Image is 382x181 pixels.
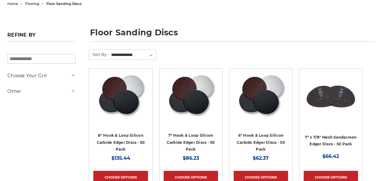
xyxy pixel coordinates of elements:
h5: Refine by [7,32,76,41]
span: $62.37 [253,155,269,161]
span: $66.42 [322,153,339,159]
img: Silicon Carbide 7" Hook & Loop Edger Discs [166,73,216,122]
h5: Other [7,88,76,95]
a: 7" Hook & Loop Silicon Carbide Edger Discs - 50 Pack [167,133,215,151]
a: 6" Hook & Loop Silicon Carbide Edger Discs - 50 Pack [237,133,285,151]
a: flooring [25,2,39,6]
img: Silicon Carbide 6" Hook & Loop Edger Discs [236,73,286,122]
a: home [7,2,18,6]
span: $135.44 [111,155,130,161]
a: 7" x 7/8" Mesh Sandscreen Edger Discs - 50 Pack [305,135,357,147]
label: Sort By: [89,50,107,59]
a: 8" Hook & Loop Silicon Carbide Edger Discs - 50 Pack [97,133,145,151]
a: Silicon Carbide 6" Hook & Loop Edger Discs [234,73,288,128]
a: Silicon Carbide 8" Hook & Loop Edger Discs [93,73,148,128]
span: floor sanding discs [46,2,82,6]
h1: floor sanding discs [90,28,375,41]
img: 7" x 7/8" Mesh Sanding Screen Edger Discs [306,73,355,122]
a: Silicon Carbide 7" Hook & Loop Edger Discs [164,73,218,128]
a: 7" x 7/8" Mesh Sanding Screen Edger Discs [304,73,358,128]
h5: Choose Your Grit [7,72,76,79]
select: Sort By: [110,50,156,60]
span: $86.23 [183,155,199,161]
img: Silicon Carbide 8" Hook & Loop Edger Discs [96,73,146,122]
